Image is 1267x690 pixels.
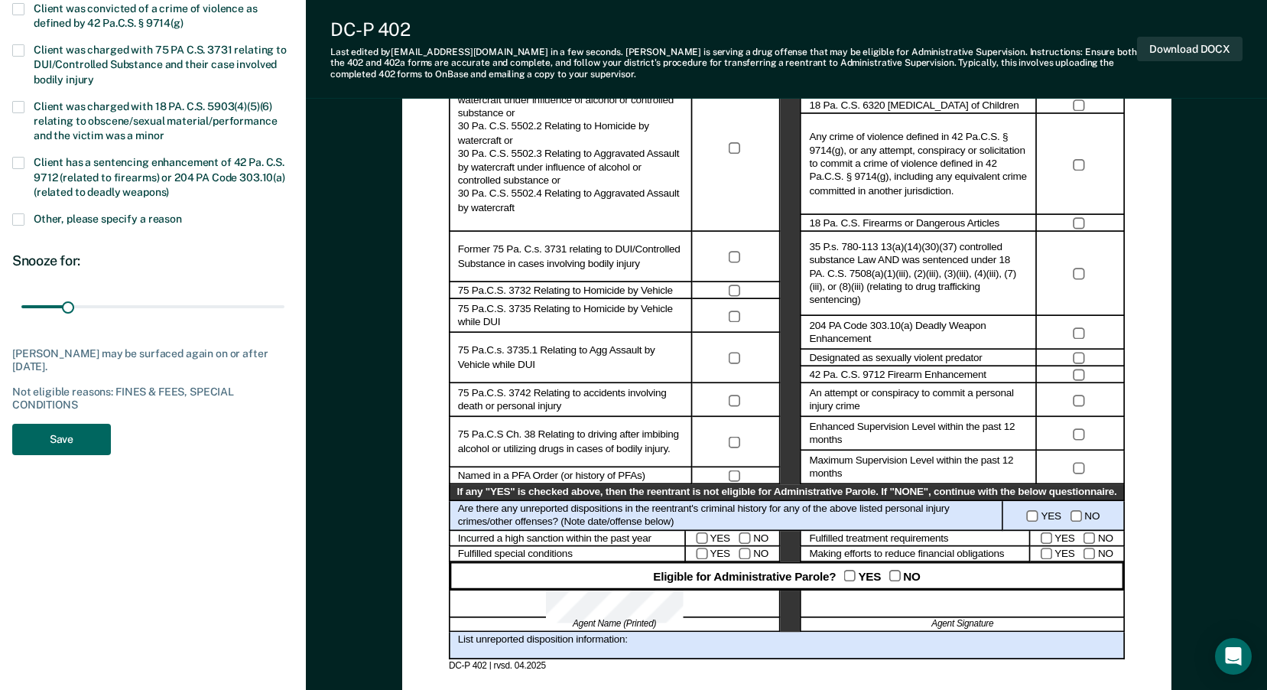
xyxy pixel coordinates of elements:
div: Agent Name (Printed) [449,618,780,632]
label: 75 Pa.C.S Ch. 38 Relating to driving after imbibing alcohol or utilizing drugs in cases of bodily... [458,429,684,456]
div: Agent Signature [800,618,1124,632]
label: 204 PA Code 303.10(a) Deadly Weapon Enhancement [809,320,1028,347]
label: 42 Pa. C.S. 9712 Firearm Enhancement [809,369,986,382]
div: DC-P 402 | rvsd. 04.2025 [449,659,1125,671]
button: Save [12,424,111,455]
label: Maximum Supervision Level within the past 12 months [809,454,1028,481]
span: Client was charged with 18 PA. C.S. 5903(4)(5)(6) relating to obscene/sexual material/performance... [34,100,277,142]
div: Snooze for: [12,252,294,269]
div: Incurred a high sanction within the past year [449,530,685,546]
label: An attempt or conspiracy to commit a personal injury crime [809,387,1028,414]
label: 75 Pa.C.S. 3735 Relating to Homicide by Vehicle while DUI [458,303,684,330]
label: 75 Pa.C.S. 3732 Relating to Homicide by Vehicle [458,285,673,298]
label: Former 75 Pa. C.s. 3731 relating to DUI/Controlled Substance in cases involving bodily injury [458,244,684,271]
label: 75 Pa.C.s. 3735.1 Relating to Agg Assault by Vehicle while DUI [458,345,684,372]
div: [PERSON_NAME] may be surfaced again on or after [DATE]. [12,347,294,373]
div: YES NO [1030,530,1125,546]
div: YES NO [685,546,780,562]
span: Client was charged with 75 PA C.S. 3731 relating to DUI/Controlled Substance and their case invol... [34,44,287,85]
label: Enhanced Supervision Level within the past 12 months [809,421,1028,448]
div: YES NO [1030,546,1125,562]
div: Making efforts to reduce financial obligations [800,546,1030,562]
div: Are there any unreported dispositions in the reentrant's criminal history for any of the above li... [449,501,1003,531]
div: Open Intercom Messenger [1215,638,1252,675]
div: Fulfilled treatment requirements [800,530,1030,546]
div: Fulfilled special conditions [449,546,685,562]
label: Designated as sexually violent predator [809,352,982,366]
label: 35 P.s. 780-113 13(a)(14)(30)(37) controlled substance Law AND was sentenced under 18 PA. C.S. 75... [809,240,1028,308]
div: Eligible for Administrative Parole? YES NO [449,562,1125,590]
button: Download DOCX [1137,37,1243,62]
div: List unreported disposition information: [449,632,1125,659]
label: 75 Pa.C.S. 3742 Relating to accidents involving death or personal injury [458,387,684,414]
span: Client was convicted of a crime of violence as defined by 42 Pa.C.S. § 9714(g) [34,2,258,29]
span: in a few seconds [551,47,621,57]
label: 18 Pa. C.S. Firearms or Dangerous Articles [809,216,999,230]
span: Client has a sentencing enhancement of 42 Pa. C.S. 9712 (related to firearms) or 204 PA Code 303.... [34,156,285,197]
div: YES NO [685,530,780,546]
div: Not eligible reasons: FINES & FEES, SPECIAL CONDITIONS [12,386,294,412]
span: Other, please specify a reason [34,213,182,225]
div: If any "YES" is checked above, then the reentrant is not eligible for Administrative Parole. If "... [449,485,1125,501]
div: Last edited by [EMAIL_ADDRESS][DOMAIN_NAME] . [PERSON_NAME] is serving a drug offense that may be... [330,47,1137,80]
label: Any crime of violence defined in 42 Pa.C.S. § 9714(g), or any attempt, conspiracy or solicitation... [809,131,1028,198]
label: Named in a PFA Order (or history of PFAs) [458,470,645,483]
div: DC-P 402 [330,18,1137,41]
label: 30 Pa. C.S. 5502.1 Relating to Homicide by watercraft under influence of alcohol or controlled su... [458,80,684,215]
label: 18 Pa. C.S. 6320 [MEDICAL_DATA] of Children [809,99,1018,112]
div: YES NO [1003,501,1125,531]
